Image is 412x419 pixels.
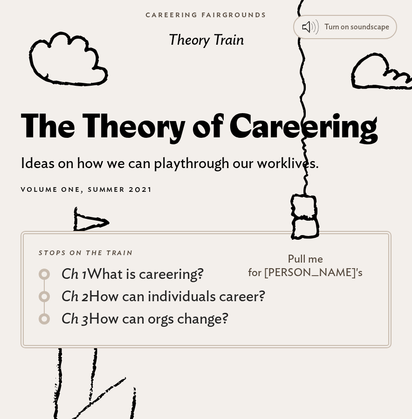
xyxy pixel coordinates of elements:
i: Ch 1 [61,267,87,282]
p: Ideas on how we can play through our worklives. [21,152,391,175]
div: How can orgs change? [61,308,228,330]
div: Turn on soundscape [324,19,389,35]
h6: Volume One, Summer 2021 [21,182,391,196]
div: How can individuals career? [61,285,265,308]
a: Ch 2How can individuals career? [39,285,373,308]
i: Stops on the train [39,248,133,257]
h2: The Theory of Careering [21,109,391,145]
a: Ch 3How can orgs change? [39,308,373,330]
i: Ch 3 [61,311,89,326]
p: Pull me for [PERSON_NAME]'s [248,253,363,280]
div: What is careering? [61,263,204,285]
i: Ch 2 [61,289,89,304]
a: Ch 1What is careering? [39,263,373,285]
a: Careering Fairgrounds [138,4,274,25]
